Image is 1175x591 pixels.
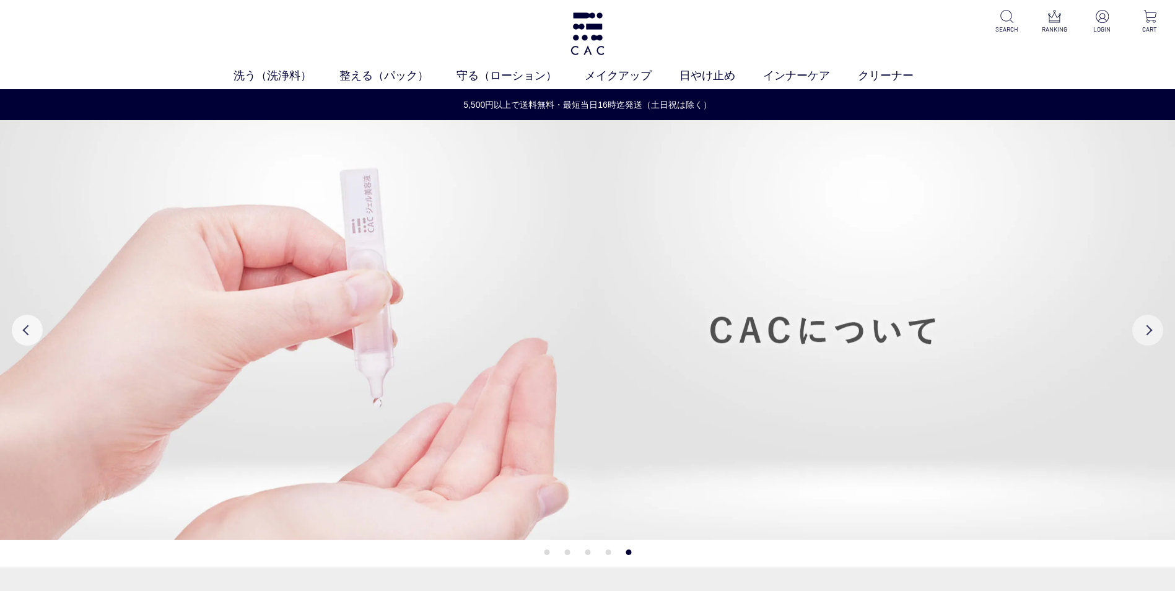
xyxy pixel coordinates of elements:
p: CART [1135,25,1165,34]
a: 守る（ローション） [456,68,585,84]
button: Next [1132,315,1163,346]
a: クリーナー [858,68,941,84]
p: SEARCH [992,25,1022,34]
a: インナーケア [763,68,858,84]
a: 5,500円以上で送料無料・最短当日16時迄発送（土日祝は除く） [1,98,1174,112]
button: 1 of 5 [544,549,549,555]
a: SEARCH [992,10,1022,34]
button: Previous [12,315,43,346]
a: LOGIN [1087,10,1117,34]
button: 4 of 5 [605,549,611,555]
button: 5 of 5 [626,549,631,555]
button: 3 of 5 [585,549,590,555]
a: 整える（パック） [339,68,456,84]
img: logo [569,12,606,55]
a: CART [1135,10,1165,34]
p: LOGIN [1087,25,1117,34]
a: 洗う（洗浄料） [234,68,339,84]
a: RANKING [1039,10,1070,34]
p: RANKING [1039,25,1070,34]
button: 2 of 5 [564,549,570,555]
a: メイクアップ [585,68,679,84]
a: 日やけ止め [679,68,763,84]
